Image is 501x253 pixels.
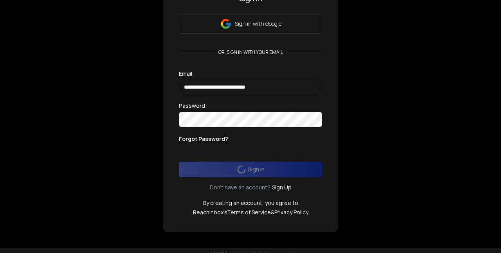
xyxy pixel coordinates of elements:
[193,208,308,216] p: ReachInbox's &
[272,184,292,191] a: Sign Up
[179,71,192,77] label: Email
[227,208,271,216] a: Terms of Service
[274,208,308,216] a: Privacy Policy
[179,135,228,143] p: Forgot Password?
[179,103,205,109] label: Password
[210,184,270,191] p: Don't have an account?
[215,49,286,55] p: or, sign in with your email
[235,20,281,28] p: Sign in with Google
[203,199,298,207] p: By creating an account, you agree to
[179,14,322,34] button: Sign in with Google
